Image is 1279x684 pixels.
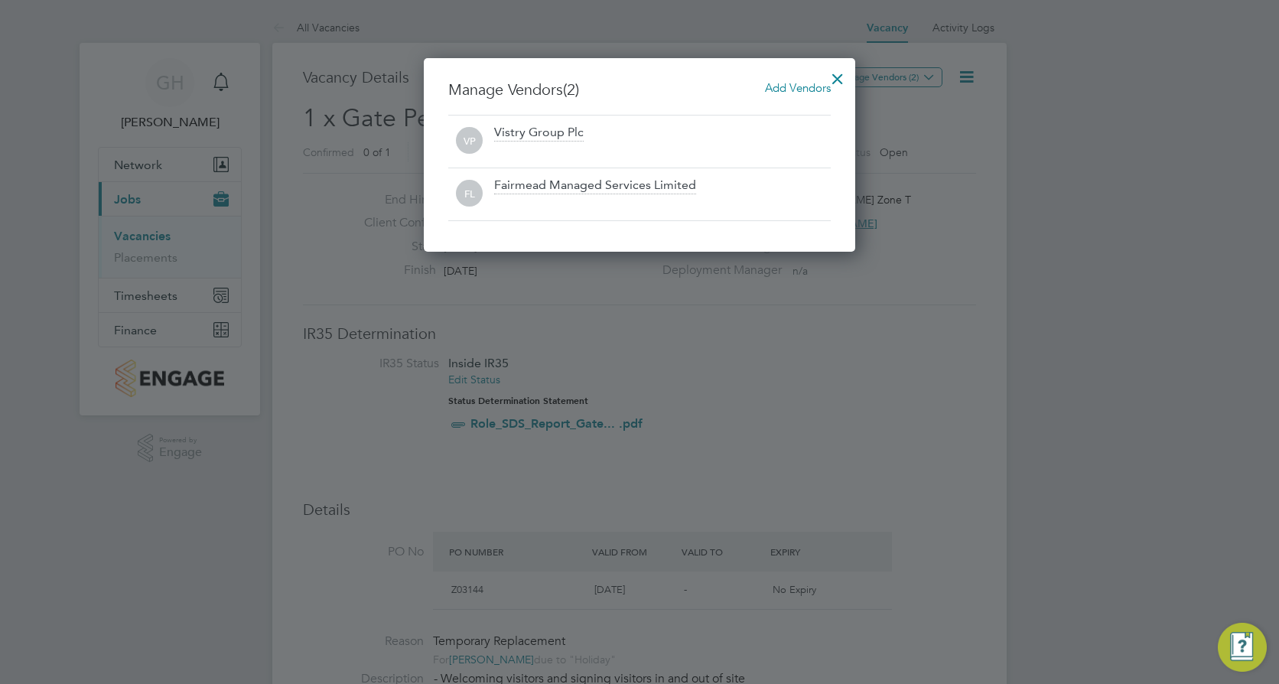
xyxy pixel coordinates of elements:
h3: Manage Vendors [448,80,831,99]
span: (2) [563,80,579,99]
button: Engage Resource Center [1218,623,1267,672]
span: Add Vendors [765,80,831,95]
span: FL [456,181,483,207]
div: Fairmead Managed Services Limited [494,178,696,194]
div: Vistry Group Plc [494,125,584,142]
span: VP [456,128,483,155]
